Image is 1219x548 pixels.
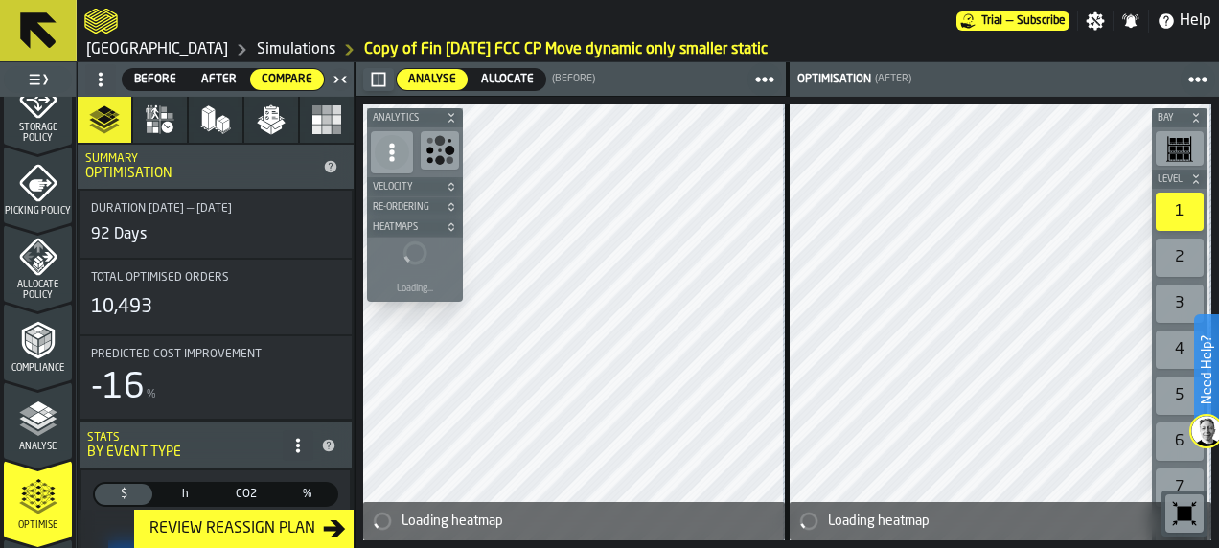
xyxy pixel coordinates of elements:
span: — [1006,14,1013,28]
div: stat-Total Optimised Orders [80,260,352,334]
span: Bay [1154,113,1186,124]
span: Re-Ordering [369,202,442,213]
div: button-toolbar-undefined [1152,465,1207,511]
span: $ [97,486,150,503]
svg: Reset zoom and position [1169,498,1200,529]
li: menu Storage Policy [4,68,72,145]
button: button- [367,197,463,217]
div: thumb [397,69,468,90]
button: button- [367,217,463,237]
div: Stats [87,431,283,445]
span: After [197,71,241,88]
span: Level [1154,174,1186,185]
div: button-toolbar-undefined [1152,373,1207,419]
span: Allocate [477,71,538,88]
div: thumb [250,69,324,90]
div: 10,493 [91,294,152,321]
div: thumb [123,69,188,90]
div: 1 [1156,193,1204,231]
span: Duration [DATE] — [DATE] [91,202,232,216]
svg: Show Congestion [425,135,455,166]
div: button-toolbar-undefined [1152,327,1207,373]
button: button- [367,177,463,196]
span: Compliance [4,363,72,374]
span: CO2 [219,486,273,503]
div: 6 [1156,422,1204,461]
span: Total Optimised Orders [91,271,229,285]
div: thumb [279,484,336,505]
label: button-switch-multi-Compare [249,68,325,91]
a: logo-header [84,4,118,38]
span: h [158,486,212,503]
div: button-toolbar-undefined [1152,127,1207,170]
div: button-toolbar-undefined [1152,419,1207,465]
button: button- [1152,170,1207,189]
a: link-to-/wh/i/b8e8645a-5c77-43f4-8135-27e3a4d97801/pricing/ [956,11,1069,31]
div: 2 [1156,239,1204,277]
span: Before [130,71,180,88]
span: Allocate Policy [4,280,72,301]
div: button-toolbar-undefined [417,127,463,177]
label: button-switch-multi-Cost [93,482,154,507]
label: button-switch-multi-CO2 [216,482,277,507]
span: Heatmaps [369,222,442,233]
span: Storage Policy [4,123,72,144]
div: Optimisation [85,166,315,181]
span: % [147,388,156,401]
div: button-toolbar-undefined [1161,491,1207,537]
a: link-to-/wh/i/b8e8645a-5c77-43f4-8135-27e3a4d97801/simulations/ae802264-44be-4447-9a76-ed58755d271a [364,38,768,61]
span: % [281,486,334,503]
button: button- [363,68,394,91]
div: Summary [85,152,315,166]
div: button-toolbar-undefined [1152,281,1207,327]
li: menu Compliance [4,304,72,380]
div: By event type [87,445,283,460]
div: 92 Days [91,223,147,246]
div: Title [91,271,340,285]
div: stat-Predicted Cost Improvement [80,336,352,419]
div: alert-Loading heatmap [363,502,785,540]
li: menu Optimise [4,461,72,537]
span: Compare [258,71,316,88]
span: Help [1180,10,1211,33]
label: button-switch-multi-Share [277,482,338,507]
div: thumb [218,484,275,505]
label: Need Help? [1196,316,1217,423]
div: stat-Duration 7/1/2025 — 10/1/2025 [80,191,352,258]
div: Loading... [397,284,433,294]
span: Analytics [369,113,442,124]
span: Analyse [4,442,72,452]
li: menu Analyse [4,382,72,459]
span: Predicted Cost Improvement [91,348,262,361]
div: Loading heatmap [402,514,777,529]
div: Title [91,348,340,361]
div: 5 [1156,377,1204,415]
li: menu Picking Policy [4,147,72,223]
button: button-Review Reassign Plan [134,510,354,548]
div: 4 [1156,331,1204,369]
span: Velocity [369,182,442,193]
div: Title [91,202,340,216]
span: (Before) [552,73,595,85]
label: button-toggle-Close me [327,68,354,91]
div: button-toolbar-undefined [1152,189,1207,235]
label: button-toggle-Help [1149,10,1219,33]
div: thumb [190,69,248,90]
a: link-to-/wh/i/b8e8645a-5c77-43f4-8135-27e3a4d97801 [257,38,335,61]
label: button-toggle-Toggle Full Menu [4,66,72,93]
label: button-switch-multi-Time [154,482,216,507]
div: thumb [95,484,152,505]
div: 7 [1156,468,1204,507]
li: menu Allocate Policy [4,225,72,302]
span: Analyse [404,71,460,88]
label: button-switch-multi-Before [122,68,189,91]
div: button-toolbar-undefined [1152,235,1207,281]
div: Review Reassign Plan [142,517,323,540]
span: Optimise [4,520,72,531]
span: Subscribe [1017,14,1066,28]
div: 3 [1156,285,1204,323]
a: link-to-/wh/i/b8e8645a-5c77-43f4-8135-27e3a4d97801 [86,38,228,61]
div: -16 [91,369,145,407]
